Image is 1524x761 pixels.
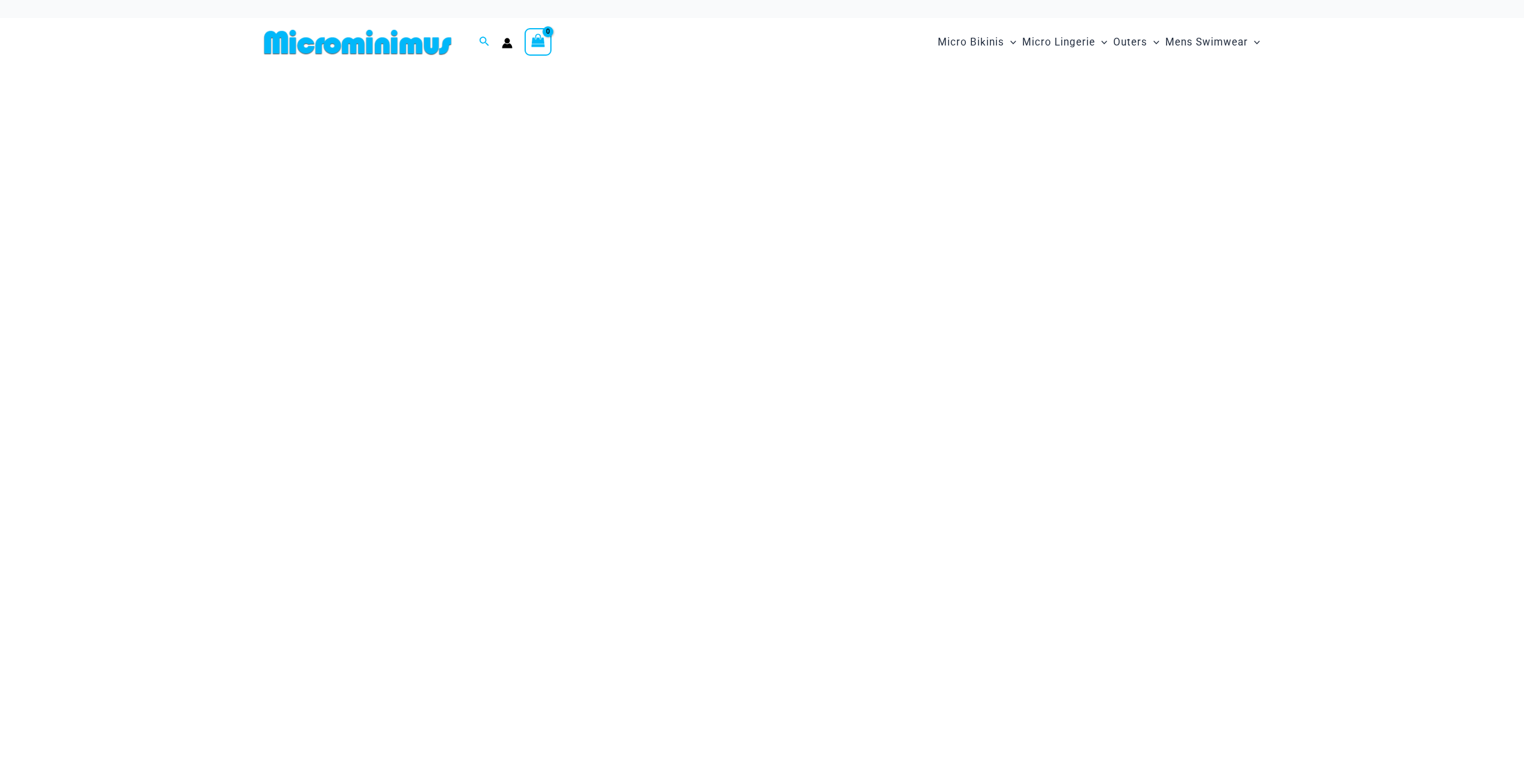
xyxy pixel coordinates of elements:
[933,22,1265,62] nav: Site Navigation
[1110,24,1162,60] a: OutersMenu ToggleMenu Toggle
[1019,24,1110,60] a: Micro LingerieMenu ToggleMenu Toggle
[525,28,552,56] a: View Shopping Cart, empty
[935,24,1019,60] a: Micro BikinisMenu ToggleMenu Toggle
[1095,27,1107,57] span: Menu Toggle
[259,29,456,56] img: MM SHOP LOGO FLAT
[1147,27,1159,57] span: Menu Toggle
[502,38,513,48] a: Account icon link
[938,27,1004,57] span: Micro Bikinis
[1165,27,1248,57] span: Mens Swimwear
[1004,27,1016,57] span: Menu Toggle
[479,35,490,50] a: Search icon link
[1248,27,1260,57] span: Menu Toggle
[1022,27,1095,57] span: Micro Lingerie
[1113,27,1147,57] span: Outers
[1162,24,1263,60] a: Mens SwimwearMenu ToggleMenu Toggle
